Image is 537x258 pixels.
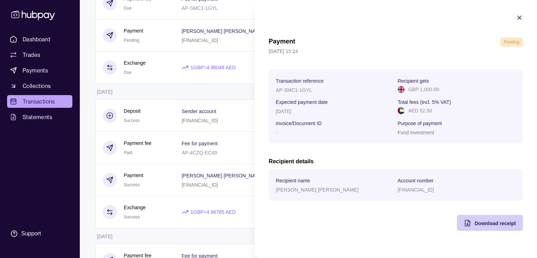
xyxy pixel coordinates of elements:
p: Total fees (incl. 5% VAT) [398,99,451,105]
p: – [276,130,279,135]
img: ae [398,107,405,114]
h1: Payment [269,37,295,47]
p: Purpose of payment [398,121,442,126]
p: AP-SMC1-1GYL [276,87,312,93]
p: Account number [398,178,434,183]
p: [DATE] 15:24 [269,47,523,55]
p: Invoice/Document ID [276,121,322,126]
p: Recipient gets [398,78,429,84]
h2: Recipient details [269,158,523,165]
p: Expected payment date [276,99,328,105]
button: Download receipt [457,215,523,231]
span: Download receipt [475,221,516,226]
img: gb [398,86,405,93]
p: GBP 1,000.00 [408,86,439,93]
p: [DATE] [276,109,291,114]
p: AED 52.50 [408,107,432,115]
p: Transaction reference [276,78,324,84]
p: [PERSON_NAME] [PERSON_NAME] [276,187,358,193]
span: Pending [504,40,519,45]
p: Fund investment [398,130,434,135]
p: Recipient name [276,178,310,183]
p: [FINANCIAL_ID] [398,187,434,193]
